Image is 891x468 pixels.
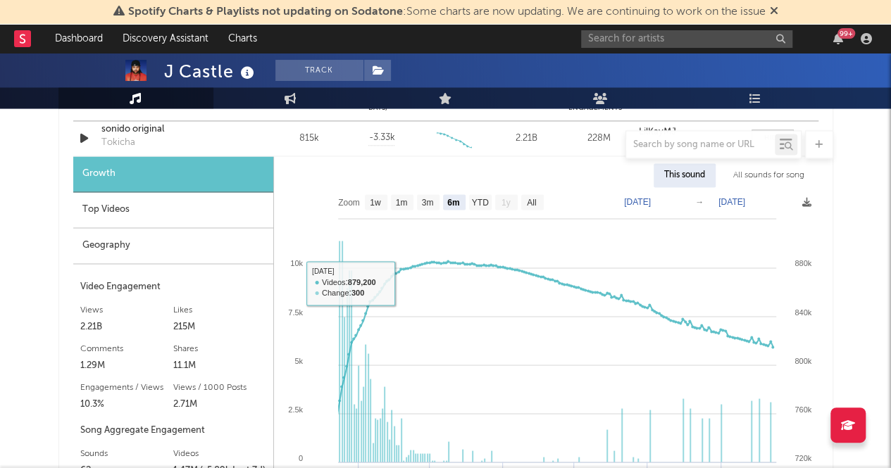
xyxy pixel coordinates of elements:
div: Song Aggregate Engagement [80,422,266,438]
div: Videos [173,445,266,462]
div: 2.21B [80,318,173,335]
div: Top Videos [73,192,273,228]
div: Likes [173,301,266,318]
text: 1w [370,198,381,208]
div: 11.1M [173,357,266,374]
span: Dismiss [770,6,778,18]
text: 2.5k [288,405,303,413]
span: : Some charts are now updating. We are continuing to work on the issue [128,6,766,18]
div: Growth [73,156,273,192]
input: Search by song name or URL [626,139,775,151]
div: Views / 1000 Posts [173,379,266,396]
text: Zoom [338,198,360,208]
text: 7.5k [288,308,303,316]
div: 10.3% [80,396,173,412]
div: Sounds [80,445,173,462]
div: J Castle [164,60,258,83]
text: [DATE] [624,197,651,207]
input: Search for artists [581,30,792,48]
text: All [527,198,536,208]
div: All sounds for song [723,163,815,187]
text: 800k [795,356,811,365]
div: Views [80,301,173,318]
a: sonido original [101,122,249,137]
text: 1y [501,198,510,208]
text: 5k [294,356,303,365]
text: 6m [447,198,459,208]
text: 760k [795,405,811,413]
div: 215M [173,318,266,335]
span: Spotify Charts & Playlists not updating on Sodatone [128,6,403,18]
div: Shares [173,340,266,357]
strong: LilKayMJ [639,127,676,137]
div: 99 + [837,28,855,39]
a: Charts [218,25,267,53]
a: LilKayMJ [639,127,737,137]
text: 1m [395,198,407,208]
div: This sound [654,163,716,187]
text: 880k [795,259,811,267]
div: Geography [73,228,273,264]
text: → [695,197,704,207]
button: Track [275,60,363,81]
text: 720k [795,453,811,462]
text: 0 [298,453,302,462]
button: 99+ [833,33,843,44]
text: 10k [290,259,303,267]
div: 1.29M [80,357,173,374]
a: Dashboard [45,25,113,53]
div: Video Engagement [80,278,266,295]
div: Comments [80,340,173,357]
text: YTD [471,198,488,208]
div: 2.71M [173,396,266,412]
text: 3m [421,198,433,208]
div: Engagements / Views [80,379,173,396]
text: 840k [795,308,811,316]
a: Discovery Assistant [113,25,218,53]
text: [DATE] [718,197,745,207]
